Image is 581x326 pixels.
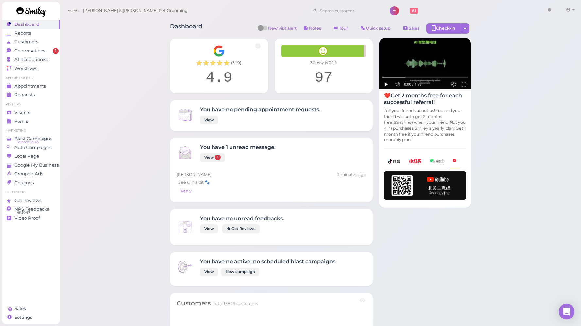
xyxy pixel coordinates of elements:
[14,162,59,168] span: Google My Business
[384,92,466,105] h4: ❤️Get 2 months free for each successful referral!
[409,26,419,31] span: Sales
[384,108,466,143] p: Tell your friends about us! You and your friend will both get 2 months free($249/mo) when your fr...
[2,161,60,170] a: Google My Business
[2,46,60,55] a: Conversations 1
[213,45,225,57] img: Google__G__Logo-edd0e34f60d7ca4a2f4ece79cff21ae3.svg
[2,38,60,46] a: Customers
[281,60,366,66] div: 30-day NPS®
[200,116,218,124] a: View
[200,215,284,221] h4: You have no unread feedbacks.
[2,108,60,117] a: Visitors
[53,48,59,54] span: 1
[281,69,366,87] div: 97
[14,30,31,36] span: Reports
[384,171,466,200] img: youtube-h-92280983ece59b2848f85fc261e8ffad.png
[14,206,49,212] span: NPS Feedbacks
[14,119,28,124] span: Forms
[200,106,320,113] h4: You have no pending appointment requests.
[14,180,34,186] span: Coupons
[215,155,221,160] span: 1
[177,69,262,87] div: 4.9
[14,145,52,150] span: Auto Campaigns
[83,2,188,20] span: [PERSON_NAME] & [PERSON_NAME] Pet Grooming
[2,143,60,152] a: Auto Campaigns
[2,55,60,64] a: AI Receptionist
[222,224,260,233] a: Get Reviews
[170,23,202,35] h1: Dashboard
[379,38,471,89] img: AI receptionist
[409,159,421,163] img: xhs-786d23addd57f6a2be217d5a65f4ab6b.png
[14,154,39,159] span: Local Page
[426,23,461,34] div: Check-in
[2,76,60,80] li: Appointments
[14,110,30,115] span: Visitors
[2,82,60,90] a: Appointments
[317,6,381,16] input: Search customer
[14,92,35,98] span: Requests
[2,190,60,195] li: Feedbacks
[2,196,60,205] a: Get Reviews
[2,170,60,178] a: Groupon Ads
[2,214,60,222] a: Video Proof
[2,178,60,187] a: Coupons
[177,219,194,236] img: Inbox
[14,22,39,27] span: Dashboard
[200,144,276,150] h4: You have 1 unread message.
[14,83,46,89] span: Appointments
[177,106,194,123] img: Inbox
[2,128,60,133] li: Marketing
[2,134,60,143] a: Blast Campaigns Balance: $9.65
[200,224,218,233] a: View
[2,90,60,99] a: Requests
[14,66,37,71] span: Workflows
[231,60,241,66] span: ( 309 )
[213,301,258,307] div: Total 13849 customers
[14,171,43,177] span: Groupon Ads
[14,39,38,45] span: Customers
[16,139,39,145] span: Balance: $9.65
[221,268,259,276] a: New campaign
[177,172,366,178] div: [PERSON_NAME]
[14,315,32,320] span: Settings
[268,25,297,35] span: New visit alert
[2,205,60,214] a: NPS Feedbacks NPS® 97
[16,210,30,215] span: NPS® 97
[177,178,366,187] div: See u in a bit 🐾
[298,23,327,34] button: Notes
[2,102,60,106] li: Visitors
[14,136,52,141] span: Blast Campaigns
[2,29,60,38] a: Reports
[200,268,218,276] a: View
[200,258,337,265] h4: You have no active, no scheduled blast campaigns.
[177,144,194,161] img: Inbox
[14,57,48,62] span: AI Receptionist
[2,20,60,29] a: Dashboard
[430,159,444,163] img: wechat-a99521bb4f7854bbf8f190d1356e2cdb.png
[388,159,401,164] img: douyin-2727e60b7b0d5d1bbe969c21619e8014.png
[14,48,45,54] span: Conversations
[2,313,60,322] a: Settings
[355,23,396,34] a: Quick setup
[14,215,40,221] span: Video Proof
[559,304,574,319] div: Open Intercom Messenger
[14,306,26,311] span: Sales
[2,64,60,73] a: Workflows
[200,153,225,162] a: View 1
[177,187,196,196] a: Reply
[2,117,60,126] a: Forms
[2,304,60,313] a: Sales
[14,198,42,203] span: Get Reviews
[2,152,60,161] a: Local Page
[177,299,211,308] div: Customers
[337,172,366,178] div: 09/16 01:06pm
[177,258,194,275] img: Inbox
[398,23,425,34] a: Sales
[328,23,353,34] a: Tour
